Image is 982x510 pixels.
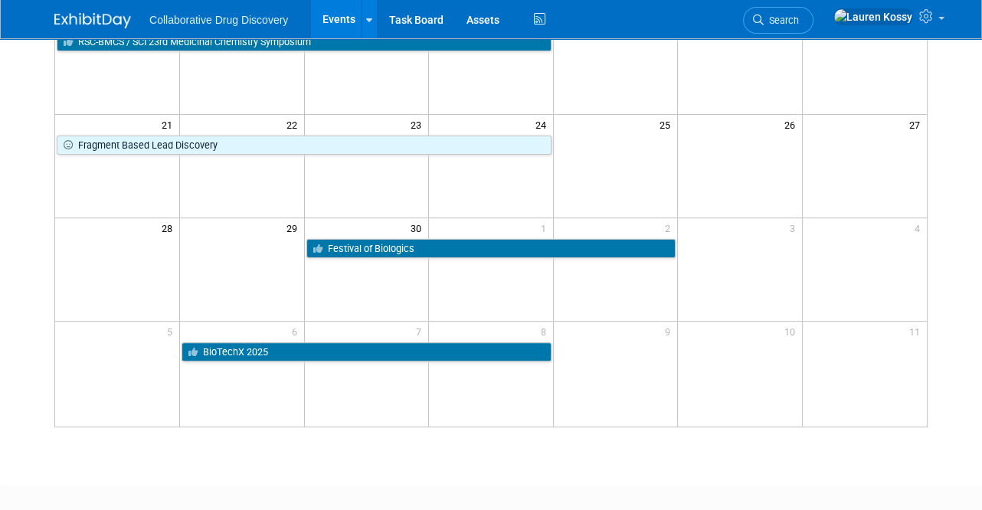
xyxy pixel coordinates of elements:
[913,218,927,237] span: 4
[409,218,428,237] span: 30
[783,322,802,341] span: 10
[149,14,288,26] span: Collaborative Drug Discovery
[165,322,179,341] span: 5
[743,7,813,34] a: Search
[285,115,304,134] span: 22
[788,218,802,237] span: 3
[908,322,927,341] span: 11
[658,115,677,134] span: 25
[160,115,179,134] span: 21
[783,115,802,134] span: 26
[409,115,428,134] span: 23
[539,218,553,237] span: 1
[908,115,927,134] span: 27
[539,322,553,341] span: 8
[290,322,304,341] span: 6
[663,218,677,237] span: 2
[182,342,552,362] a: BioTechX 2025
[54,13,131,28] img: ExhibitDay
[764,15,799,26] span: Search
[57,136,552,155] a: Fragment Based Lead Discovery
[160,218,179,237] span: 28
[663,322,677,341] span: 9
[414,322,428,341] span: 7
[57,32,552,52] a: RSC-BMCS / SCI 23rd Medicinal Chemistry Symposium
[534,115,553,134] span: 24
[306,239,676,259] a: Festival of Biologics
[285,218,304,237] span: 29
[833,8,913,25] img: Lauren Kossy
